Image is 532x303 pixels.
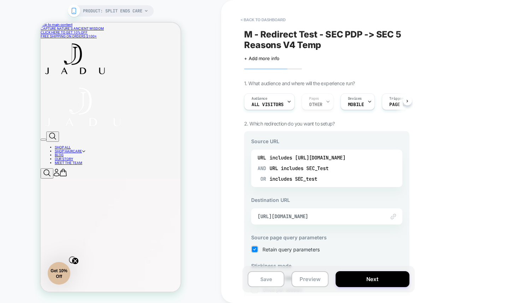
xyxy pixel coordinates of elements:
a: Account [13,151,19,155]
button: Preview [291,271,328,287]
div: URL [258,163,396,184]
a: SHOP HAIRCARE [14,127,45,130]
span: Retain query parameters [262,246,320,252]
span: MOBILE [348,102,364,107]
span: [URL][DOMAIN_NAME] [258,213,378,220]
h3: Source page query parameters [251,234,402,240]
h3: Source URL [251,138,402,144]
a: OUR STORY [14,134,32,138]
div: includes SEC_Test [281,163,329,174]
span: Get 10% Off [10,246,26,256]
button: Close teaser [28,234,35,241]
a: BLOG [14,130,23,134]
a: Cart [19,151,26,155]
div: URL [258,152,396,163]
span: Audience [252,96,267,101]
div: includes SEC_test [260,174,329,184]
img: edit [391,214,396,219]
span: + Add more info [244,56,279,61]
h3: Stickiness mode [251,263,402,269]
span: Trigger [389,96,403,101]
span: AND [258,163,266,184]
div: includes [URL][DOMAIN_NAME] [270,152,345,163]
span: 2. Which redirection do you want to setup? [244,121,335,127]
a: MEET THE TEAM [14,138,42,142]
span: Page Load [389,102,413,107]
button: Next [336,271,409,287]
span: M - Redirect Test - SEC PDP -> SEC 5 Reasons V4 Temp [244,29,409,50]
span: PRODUCT: Split Ends Care [83,5,142,17]
button: Save [248,271,284,287]
a: SHOP ALL [14,123,30,127]
h3: Destination URL [251,197,402,203]
span: OR [260,174,266,184]
span: Devices [348,96,362,101]
span: 1. What audience and where will the experience run? [244,80,355,86]
button: < back to dashboard [237,14,289,25]
div: Get 10% OffClose teaser [7,239,30,262]
button: Search [6,109,18,119]
span: All Visitors [252,102,284,107]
